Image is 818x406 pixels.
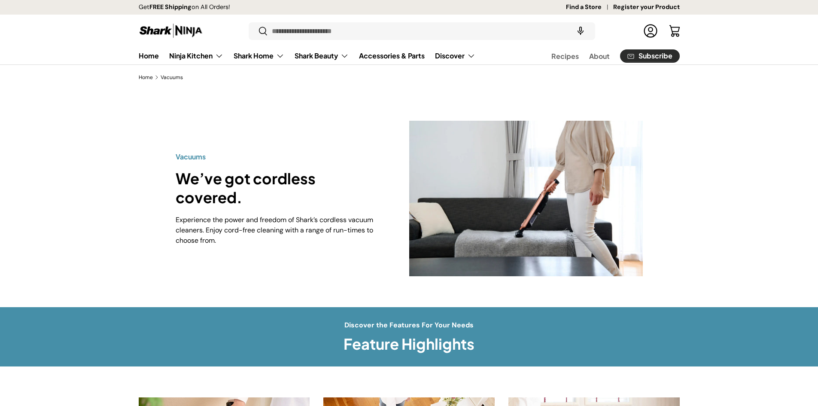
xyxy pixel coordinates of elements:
summary: Shark Home [228,47,289,64]
a: Accessories & Parts [359,47,425,64]
summary: Discover [430,47,480,64]
summary: Shark Beauty [289,47,354,64]
a: Discover [435,47,475,64]
a: Home [139,47,159,64]
img: Shark Ninja Philippines [139,22,203,39]
p: Get on All Orders! [139,3,230,12]
a: Find a Store [566,3,613,12]
a: Shark Home [234,47,284,64]
strong: FREE Shipping [149,3,192,11]
speech-search-button: Search by voice [567,21,594,40]
summary: Ninja Kitchen [164,47,228,64]
a: Vacuums [161,75,183,80]
a: Ninja Kitchen [169,47,223,64]
span: Subscribe [639,52,672,59]
nav: Breadcrumbs [139,73,680,81]
h3: Feature Highlights [344,334,474,354]
a: Recipes [551,48,579,64]
a: Shark Beauty [295,47,349,64]
a: About [589,48,610,64]
p: Experience the power and freedom of Shark’s cordless vacuum cleaners. Enjoy cord-free cleaning wi... [176,215,382,246]
strong: Discover the Features For Your Needs [344,321,474,330]
a: Register your Product [613,3,680,12]
nav: Primary [139,47,475,64]
nav: Secondary [531,47,680,64]
a: Subscribe [620,49,680,63]
p: Vacuums [176,152,382,162]
a: Home [139,75,153,80]
h2: We’ve got cordless covered. [176,169,382,208]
